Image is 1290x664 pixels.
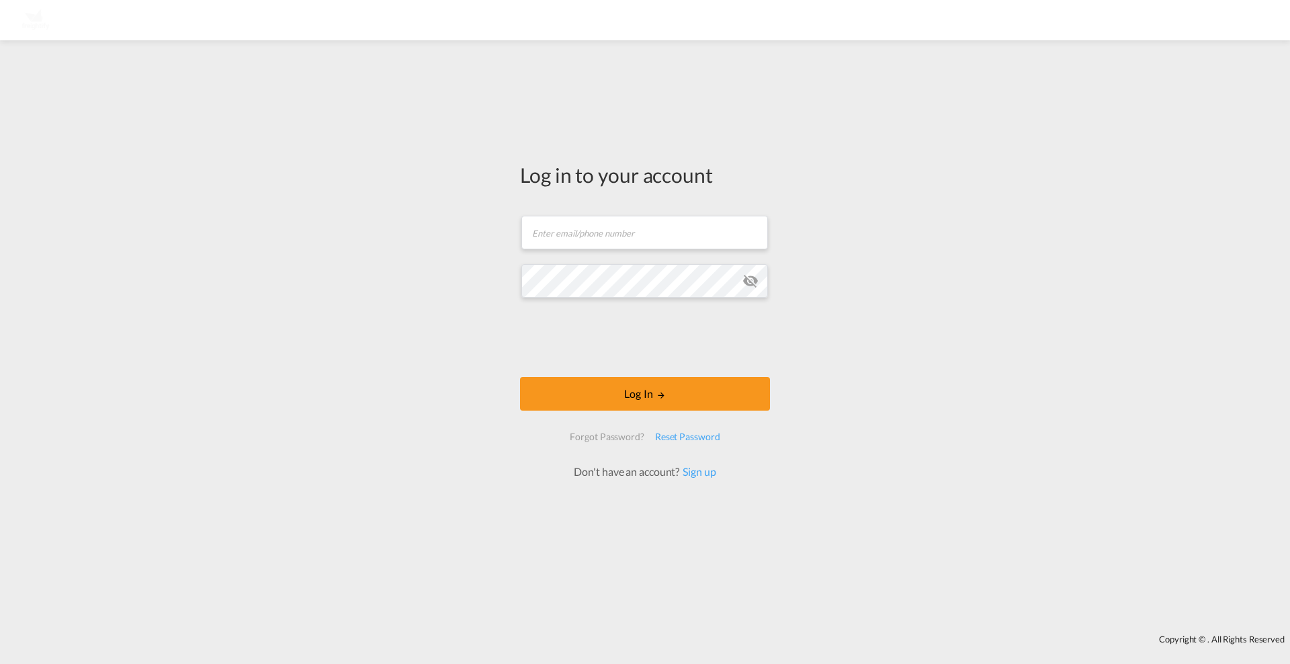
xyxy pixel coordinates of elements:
iframe: reCAPTCHA [543,311,747,364]
button: LOGIN [520,377,770,411]
div: Don't have an account? [559,464,730,479]
div: Log in to your account [520,161,770,189]
img: 3d225a30cc1e11efa36889090031b57f.png [20,5,50,36]
div: Reset Password [650,425,726,449]
md-icon: icon-eye-off [742,273,759,289]
div: Forgot Password? [564,425,649,449]
a: Sign up [679,465,716,478]
input: Enter email/phone number [521,216,768,249]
